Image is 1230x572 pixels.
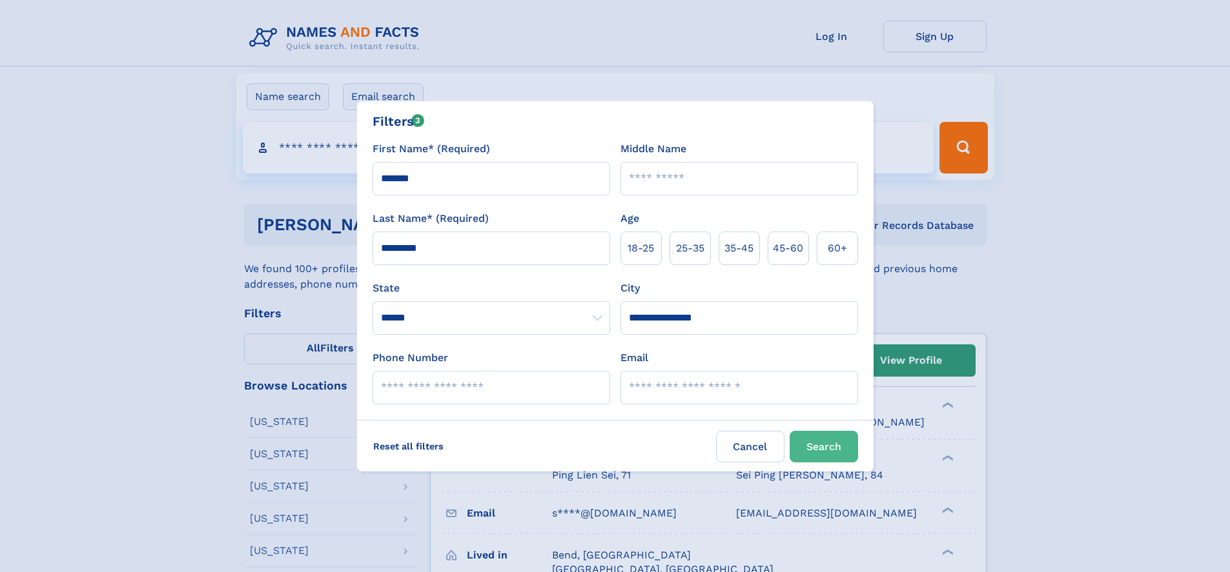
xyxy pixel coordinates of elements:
[620,350,648,366] label: Email
[828,241,847,256] span: 60+
[620,211,639,226] label: Age
[620,141,686,157] label: Middle Name
[373,112,425,131] div: Filters
[724,241,753,256] span: 35‑45
[620,281,640,296] label: City
[373,211,489,226] label: Last Name* (Required)
[373,141,490,157] label: First Name* (Required)
[790,431,858,462] button: Search
[365,431,452,462] label: Reset all filters
[373,281,610,296] label: State
[676,241,704,256] span: 25‑35
[628,241,654,256] span: 18‑25
[773,241,803,256] span: 45‑60
[373,350,448,366] label: Phone Number
[716,431,784,462] label: Cancel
